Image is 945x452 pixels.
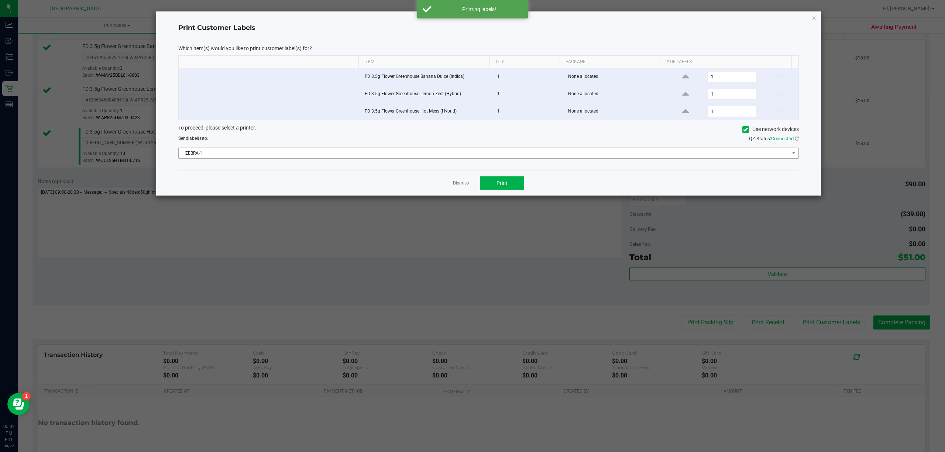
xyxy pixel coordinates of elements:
iframe: Resource center [7,393,30,415]
td: FD 3.5g Flower Greenhouse Banana Dulce (Indica) [360,68,493,86]
td: 1 [493,103,564,120]
td: None allocated [564,68,666,86]
th: Item [358,56,490,68]
td: None allocated [564,86,666,103]
td: FD 3.5g Flower Greenhouse Hot Mess (Hybrid) [360,103,493,120]
th: Qty [489,56,560,68]
a: Dismiss [453,180,469,186]
td: None allocated [564,103,666,120]
iframe: Resource center unread badge [22,392,31,401]
td: 1 [493,86,564,103]
span: Send to: [178,136,208,141]
button: Print [480,176,524,190]
span: Connected [771,136,794,141]
h4: Print Customer Labels [178,23,799,33]
td: 1 [493,68,564,86]
span: QZ Status: [749,136,799,141]
div: Printing labels! [436,6,522,13]
span: ZEBRA-1 [179,148,789,158]
label: Use network devices [742,125,799,133]
div: To proceed, please select a printer. [173,124,804,135]
th: # of labels [660,56,791,68]
span: label(s) [188,136,203,141]
p: Which item(s) would you like to print customer label(s) for? [178,45,799,52]
span: Print [496,180,508,186]
td: FD 3.5g Flower Greenhouse Lemon Zest (Hybrid) [360,86,493,103]
th: Package [560,56,660,68]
